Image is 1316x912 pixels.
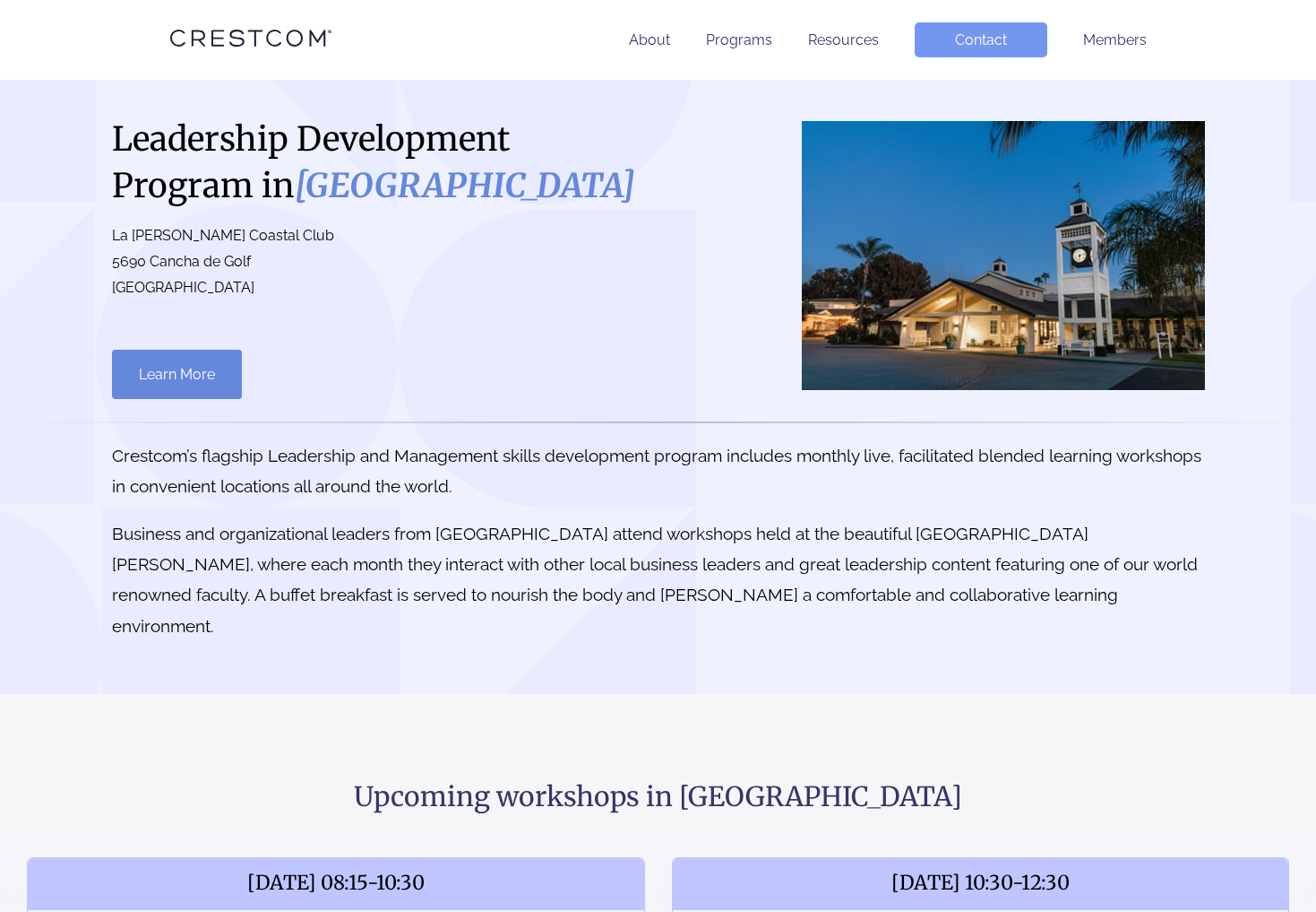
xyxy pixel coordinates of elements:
[1083,31,1147,48] a: Members
[808,31,879,48] a: Resources
[112,223,641,300] p: La [PERSON_NAME] Coastal Club 5690 Cancha de Golf [GEOGRAPHIC_DATA]
[629,31,670,48] a: About
[295,165,635,206] i: [GEOGRAPHIC_DATA]
[915,22,1047,57] a: Contact
[706,31,772,48] a: Programs
[112,116,641,209] h1: Leadership Development Program in
[112,350,242,399] a: Learn More
[27,779,1289,815] h2: Upcoming workshops in [GEOGRAPHIC_DATA]
[802,121,1205,390] img: San Diego County
[112,518,1205,641] p: Business and organizational leaders from [GEOGRAPHIC_DATA] attend workshops held at the beautiful...
[28,858,644,910] span: [DATE] 08:15-10:30
[112,440,1205,501] p: Crestcom’s flagship Leadership and Management skills development program includes monthly live, f...
[673,858,1289,910] span: [DATE] 10:30-12:30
